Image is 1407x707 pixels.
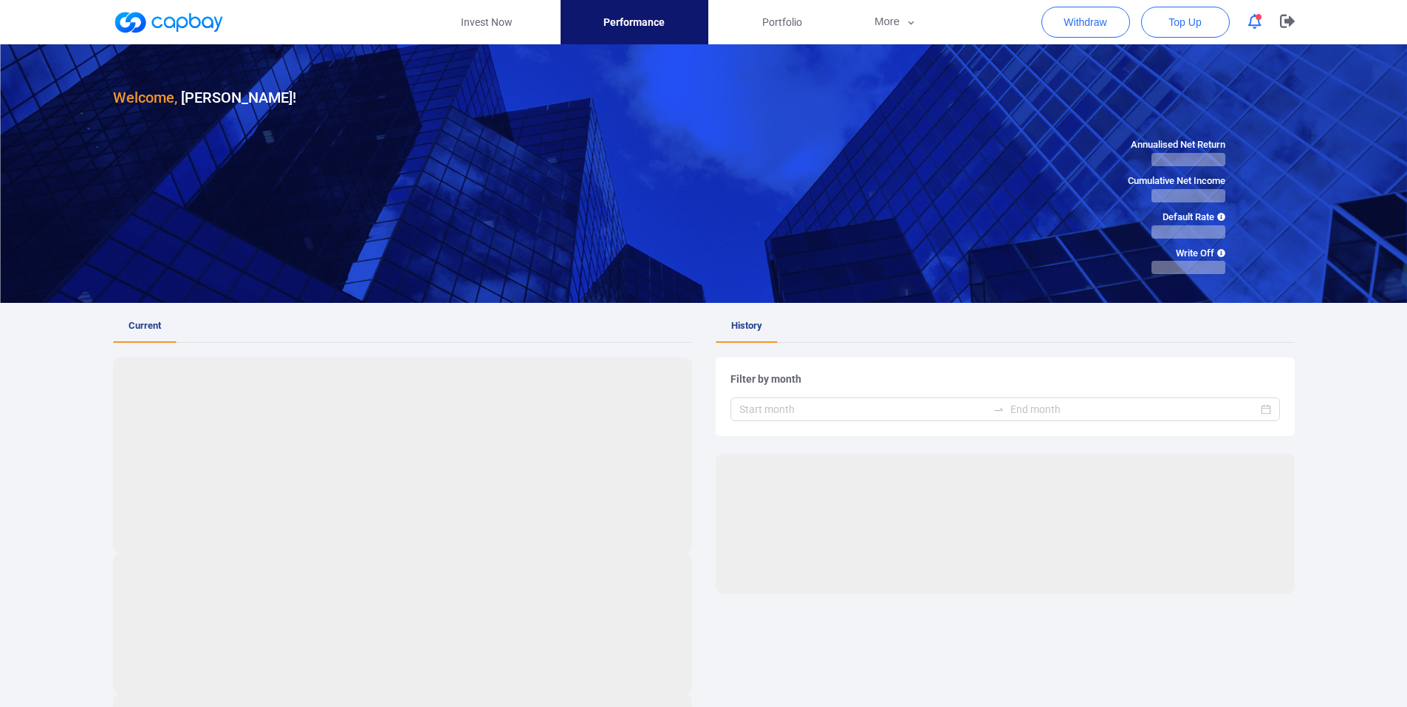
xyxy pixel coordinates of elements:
[603,14,665,30] span: Performance
[113,86,296,109] h3: [PERSON_NAME] !
[1141,7,1230,38] button: Top Up
[1010,401,1258,417] input: End month
[1128,210,1225,225] span: Default Rate
[1128,246,1225,262] span: Write Off
[1041,7,1130,38] button: Withdraw
[731,320,762,331] span: History
[1168,15,1201,30] span: Top Up
[762,14,802,30] span: Portfolio
[1128,137,1225,153] span: Annualised Net Return
[739,401,987,417] input: Start month
[993,403,1004,415] span: to
[129,320,161,331] span: Current
[113,89,177,106] span: Welcome,
[993,403,1004,415] span: swap-right
[1128,174,1225,189] span: Cumulative Net Income
[730,372,1280,386] h5: Filter by month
